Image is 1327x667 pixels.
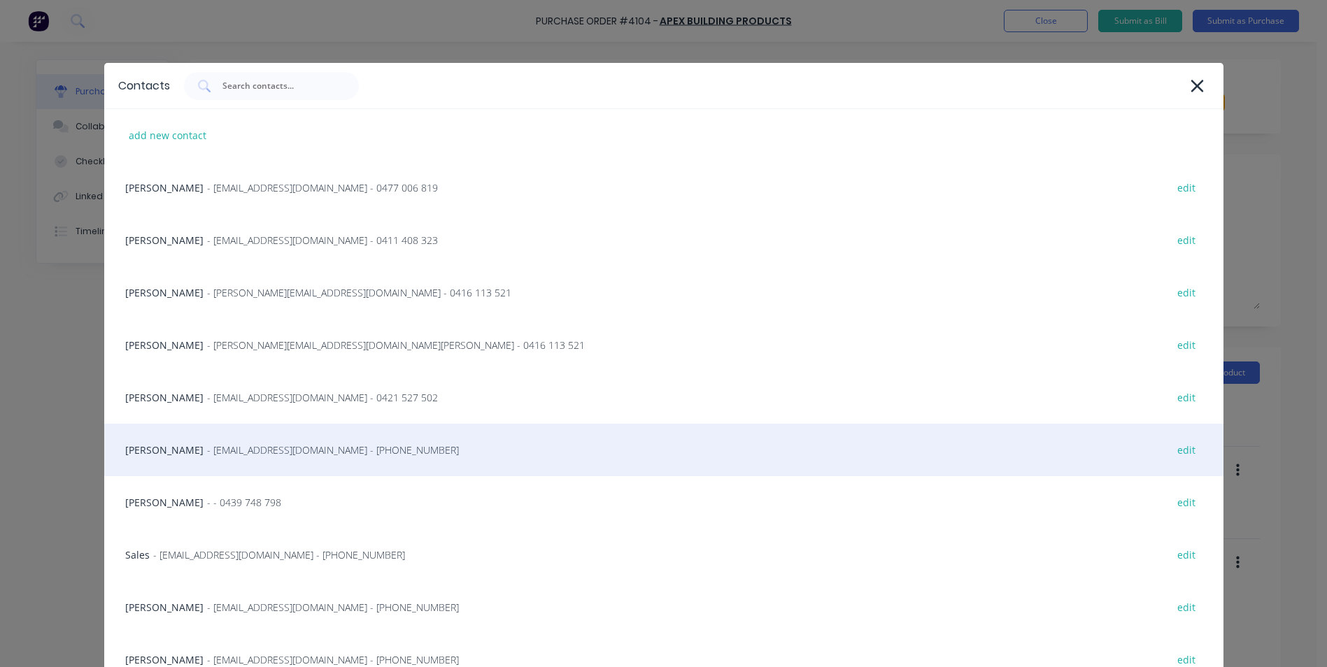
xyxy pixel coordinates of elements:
[207,600,459,615] span: - [EMAIL_ADDRESS][DOMAIN_NAME] - [PHONE_NUMBER]
[1170,229,1202,251] div: edit
[104,266,1223,319] div: [PERSON_NAME]
[207,495,281,510] span: - - 0439 748 798
[207,652,459,667] span: - [EMAIL_ADDRESS][DOMAIN_NAME] - [PHONE_NUMBER]
[1170,282,1202,303] div: edit
[207,180,438,195] span: - [EMAIL_ADDRESS][DOMAIN_NAME] - 0477 006 819
[153,547,405,562] span: - [EMAIL_ADDRESS][DOMAIN_NAME] - [PHONE_NUMBER]
[1170,439,1202,461] div: edit
[104,214,1223,266] div: [PERSON_NAME]
[104,529,1223,581] div: Sales
[104,162,1223,214] div: [PERSON_NAME]
[1170,334,1202,356] div: edit
[1170,596,1202,618] div: edit
[104,424,1223,476] div: [PERSON_NAME]
[104,476,1223,529] div: [PERSON_NAME]
[122,124,213,146] div: add new contact
[207,390,438,405] span: - [EMAIL_ADDRESS][DOMAIN_NAME] - 0421 527 502
[104,581,1223,633] div: [PERSON_NAME]
[207,285,511,300] span: - [PERSON_NAME][EMAIL_ADDRESS][DOMAIN_NAME] - 0416 113 521
[1170,177,1202,199] div: edit
[207,443,459,457] span: - [EMAIL_ADDRESS][DOMAIN_NAME] - [PHONE_NUMBER]
[1170,544,1202,566] div: edit
[104,319,1223,371] div: [PERSON_NAME]
[1170,492,1202,513] div: edit
[118,78,170,94] div: Contacts
[104,371,1223,424] div: [PERSON_NAME]
[1170,387,1202,408] div: edit
[207,233,438,248] span: - [EMAIL_ADDRESS][DOMAIN_NAME] - 0411 408 323
[207,338,585,352] span: - [PERSON_NAME][EMAIL_ADDRESS][DOMAIN_NAME][PERSON_NAME] - 0416 113 521
[221,79,337,93] input: Search contacts...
